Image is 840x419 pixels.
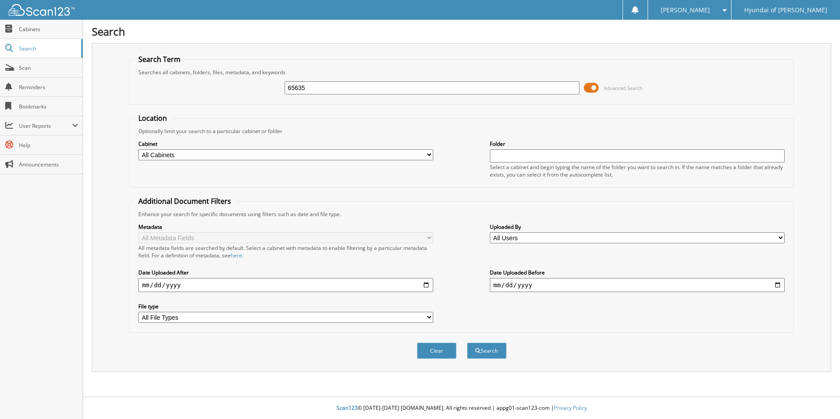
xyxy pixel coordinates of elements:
[490,269,785,276] label: Date Uploaded Before
[490,163,785,178] div: Select a cabinet and begin typing the name of the folder you want to search in. If the name match...
[796,377,840,419] iframe: Chat Widget
[19,83,78,91] span: Reminders
[744,7,827,13] span: Hyundai of [PERSON_NAME]
[138,223,433,231] label: Metadata
[19,64,78,72] span: Scan
[134,196,235,206] legend: Additional Document Filters
[138,278,433,292] input: start
[19,103,78,110] span: Bookmarks
[134,54,185,64] legend: Search Term
[83,397,840,419] div: © [DATE]-[DATE] [DOMAIN_NAME]. All rights reserved | appg01-scan123-com |
[554,404,587,412] a: Privacy Policy
[19,161,78,168] span: Announcements
[661,7,710,13] span: [PERSON_NAME]
[134,113,171,123] legend: Location
[138,140,433,148] label: Cabinet
[19,45,77,52] span: Search
[231,252,242,259] a: here
[19,141,78,149] span: Help
[490,278,785,292] input: end
[490,140,785,148] label: Folder
[19,122,72,130] span: User Reports
[134,69,789,76] div: Searches all cabinets, folders, files, metadata, and keywords
[9,4,75,16] img: scan123-logo-white.svg
[490,223,785,231] label: Uploaded By
[417,343,456,359] button: Clear
[92,24,831,39] h1: Search
[604,85,643,91] span: Advanced Search
[467,343,507,359] button: Search
[337,404,358,412] span: Scan123
[19,25,78,33] span: Cabinets
[134,210,789,218] div: Enhance your search for specific documents using filters such as date and file type.
[138,269,433,276] label: Date Uploaded After
[138,303,433,310] label: File type
[138,244,433,259] div: All metadata fields are searched by default. Select a cabinet with metadata to enable filtering b...
[134,127,789,135] div: Optionally limit your search to a particular cabinet or folder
